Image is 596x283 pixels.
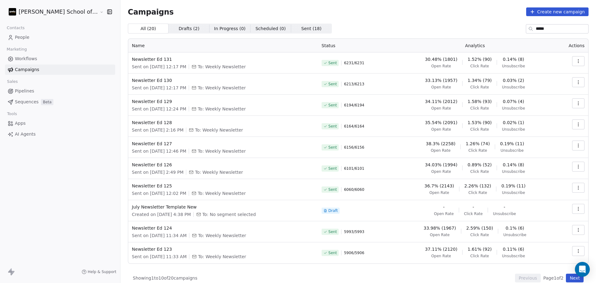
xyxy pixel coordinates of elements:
[502,127,525,132] span: Unsubscribe
[198,85,246,91] span: To: Weekly Newsletter
[464,183,491,189] span: 2.26% (132)
[468,148,487,153] span: Click Rate
[470,232,489,237] span: Click Rate
[431,85,451,90] span: Open Rate
[501,183,526,189] span: 0.19% (11)
[502,106,525,111] span: Unsubscribe
[15,120,26,127] span: Apps
[132,77,314,83] span: Newsletter Ed 130
[470,85,489,90] span: Click Rate
[132,127,183,133] span: Sent on [DATE] 2:16 PM
[198,64,246,70] span: To: Weekly Newsletter
[328,82,337,87] span: Sent
[128,39,318,52] th: Name
[328,103,337,108] span: Sent
[328,229,337,234] span: Sent
[19,8,98,16] span: [PERSON_NAME] School of Finance LLP
[344,103,364,108] span: 6194 / 6194
[431,169,451,174] span: Open Rate
[132,64,186,70] span: Sent on [DATE] 12:17 PM
[132,254,187,260] span: Sent on [DATE] 11:33 AM
[472,204,474,210] span: -
[328,187,337,192] span: Sent
[5,54,115,64] a: Workflows
[41,99,53,105] span: Beta
[466,225,493,231] span: 2.59% (150)
[503,98,524,105] span: 0.07% (4)
[464,211,483,216] span: Click Rate
[214,25,246,32] span: In Progress ( 0 )
[15,56,37,62] span: Workflows
[5,97,115,107] a: SequencesBeta
[15,131,36,137] span: AI Agents
[132,148,186,154] span: Sent on [DATE] 12:46 PM
[526,7,589,16] button: Create new campaign
[344,82,364,87] span: 6213 / 6213
[198,232,246,239] span: To: Weekly Newsletter
[470,169,489,174] span: Click Rate
[132,246,314,252] span: Newsletter Ed 123
[470,106,489,111] span: Click Rate
[198,106,246,112] span: To: Weekly Newsletter
[198,148,246,154] span: To: Weekly Newsletter
[202,211,256,218] span: To: No segment selected
[5,65,115,75] a: Campaigns
[198,190,246,196] span: To: Weekly Newsletter
[467,246,492,252] span: 1.61% (92)
[470,127,489,132] span: Click Rate
[502,190,525,195] span: Unsubscribe
[493,211,516,216] span: Unsubscribe
[344,124,364,129] span: 6164 / 6164
[128,7,174,16] span: Campaigns
[431,106,451,111] span: Open Rate
[344,229,364,234] span: 5993 / 5993
[7,7,95,17] button: [PERSON_NAME] School of Finance LLP
[255,25,286,32] span: Scheduled ( 0 )
[5,86,115,96] a: Pipelines
[434,211,454,216] span: Open Rate
[328,166,337,171] span: Sent
[503,232,526,237] span: Unsubscribe
[543,275,563,281] span: Page 1 of 2
[425,56,457,62] span: 30.48% (1801)
[318,39,395,52] th: Status
[467,56,492,62] span: 1.52% (90)
[15,99,38,105] span: Sequences
[132,106,186,112] span: Sent on [DATE] 12:24 PM
[575,262,590,277] div: Open Intercom Messenger
[328,208,338,213] span: Draft
[470,254,489,258] span: Click Rate
[82,269,116,274] a: Help & Support
[132,225,314,231] span: Newsletter Ed 124
[502,64,525,69] span: Unsubscribe
[501,148,524,153] span: Unsubscribe
[4,109,20,119] span: Tools
[198,254,246,260] span: To: Weekly Newsletter
[468,190,487,195] span: Click Rate
[132,169,183,175] span: Sent on [DATE] 2:49 PM
[4,23,27,33] span: Contacts
[503,162,524,168] span: 0.14% (8)
[430,232,450,237] span: Open Rate
[429,190,449,195] span: Open Rate
[431,148,451,153] span: Open Rate
[132,232,187,239] span: Sent on [DATE] 11:34 AM
[4,77,20,86] span: Sales
[467,162,492,168] span: 0.89% (52)
[502,169,525,174] span: Unsubscribe
[15,34,29,41] span: People
[555,39,588,52] th: Actions
[5,118,115,128] a: Apps
[566,274,584,282] button: Next
[503,56,524,62] span: 0.14% (8)
[502,254,525,258] span: Unsubscribe
[9,8,16,16] img: Zeeshan%20Neck%20Print%20Dark.png
[502,85,525,90] span: Unsubscribe
[424,225,456,231] span: 33.98% (1967)
[506,225,524,231] span: 0.1% (6)
[5,32,115,43] a: People
[344,187,364,192] span: 6060 / 6060
[503,246,524,252] span: 0.11% (6)
[132,141,314,147] span: Newsletter Ed 127
[132,162,314,168] span: Newsletter Ed 126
